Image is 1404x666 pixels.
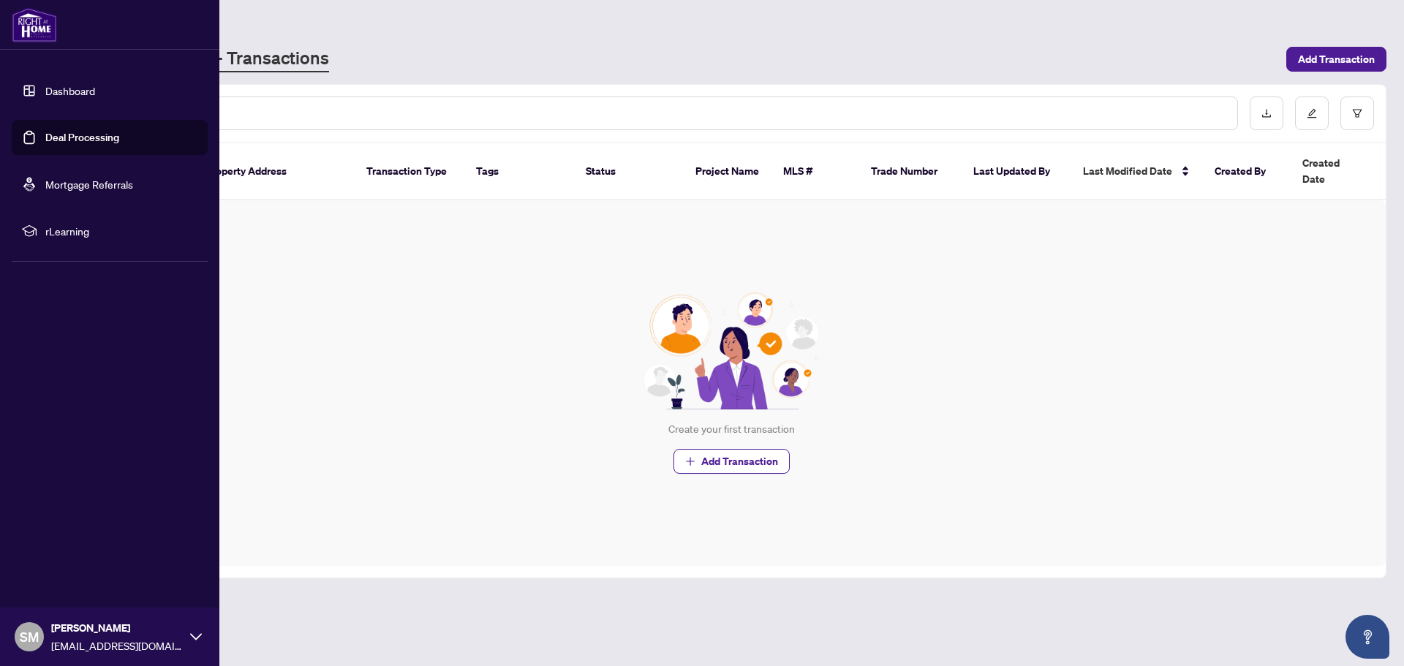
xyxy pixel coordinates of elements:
th: Tags [464,143,574,200]
button: Open asap [1345,615,1389,659]
button: edit [1295,97,1329,130]
span: plus [685,456,695,466]
a: Deal Processing [45,131,119,144]
th: Trade Number [859,143,962,200]
span: Last Modified Date [1083,163,1172,179]
button: Add Transaction [673,449,790,474]
span: Add Transaction [1298,48,1375,71]
span: rLearning [45,223,197,239]
span: Created Date [1302,155,1364,187]
span: SM [20,627,39,647]
span: download [1261,108,1272,118]
span: edit [1307,108,1317,118]
img: logo [12,7,57,42]
span: [EMAIL_ADDRESS][DOMAIN_NAME] [51,637,183,654]
button: filter [1340,97,1374,130]
th: Created Date [1291,143,1393,200]
span: filter [1352,108,1362,118]
span: [PERSON_NAME] [51,620,183,636]
button: download [1250,97,1283,130]
span: Add Transaction [701,450,778,473]
th: Created By [1203,143,1291,200]
th: Last Modified Date [1071,143,1203,200]
th: Last Updated By [962,143,1071,200]
a: Dashboard [45,84,95,97]
button: Add Transaction [1286,47,1386,72]
th: Project Name [684,143,771,200]
a: Mortgage Referrals [45,178,133,191]
div: Create your first transaction [668,421,795,437]
th: Status [574,143,684,200]
th: MLS # [771,143,859,200]
th: Transaction Type [355,143,464,200]
th: Property Address [194,143,355,200]
img: Null State Icon [637,292,826,409]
